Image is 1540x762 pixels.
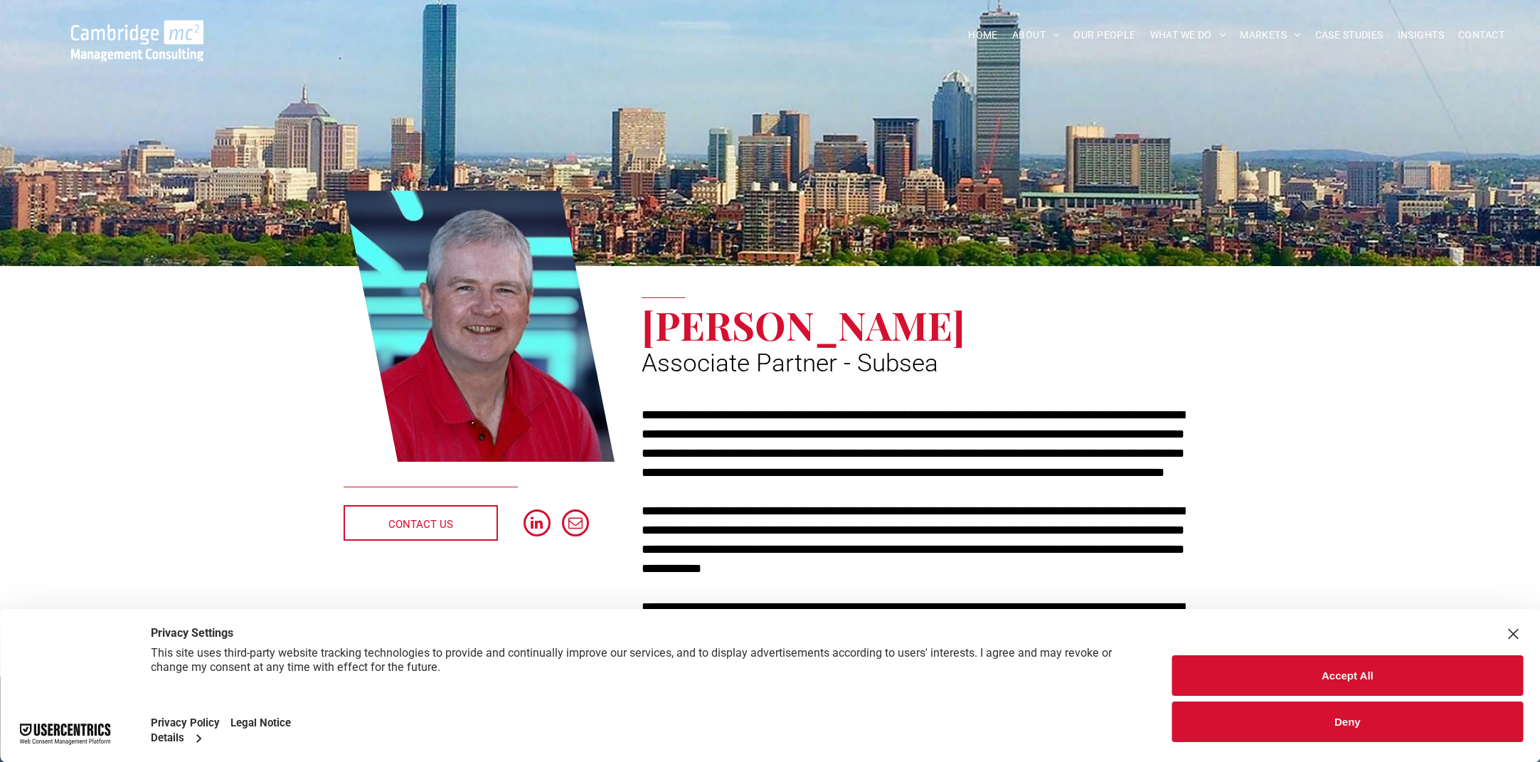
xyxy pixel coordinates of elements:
span: Associate Partner - Subsea [642,349,938,378]
a: WHAT WE DO [1143,24,1233,46]
span: [PERSON_NAME] [642,298,965,351]
a: OUR PEOPLE [1066,24,1142,46]
a: INSIGHTS [1391,24,1451,46]
a: ABOUT [1005,24,1067,46]
a: linkedin [524,509,551,540]
a: CONTACT US [344,505,498,541]
a: CASE STUDIES [1308,24,1391,46]
a: Julian Rawle | Associate Partner - Subsea | Cambridge Management Consulting [71,22,203,37]
a: email [562,509,589,540]
img: Go to Homepage [71,20,203,61]
a: MARKETS [1233,24,1307,46]
a: Julian Rawle | Associate Partner - Subsea | Cambridge Management Consulting [344,189,615,465]
a: CONTACT [1451,24,1512,46]
span: CONTACT US [388,507,453,542]
a: HOME [961,24,1005,46]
